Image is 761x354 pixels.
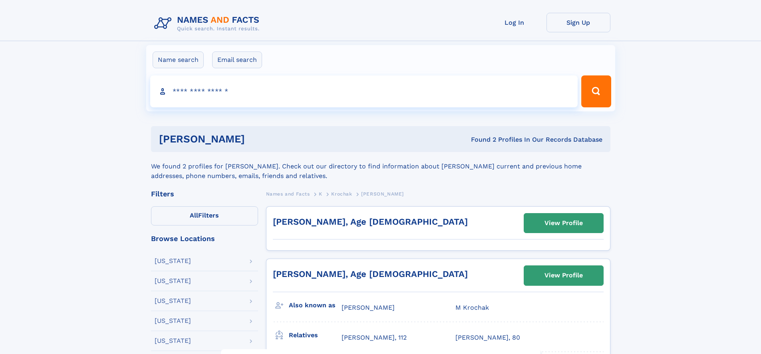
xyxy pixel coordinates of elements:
a: View Profile [524,214,603,233]
div: [US_STATE] [155,278,191,284]
div: [US_STATE] [155,338,191,344]
div: View Profile [544,214,583,232]
span: K [319,191,322,197]
a: [PERSON_NAME], 112 [342,333,407,342]
a: Krochak [331,189,352,199]
div: Found 2 Profiles In Our Records Database [358,135,602,144]
a: K [319,189,322,199]
a: [PERSON_NAME], Age [DEMOGRAPHIC_DATA] [273,217,468,227]
span: [PERSON_NAME] [361,191,404,197]
a: Sign Up [546,13,610,32]
div: We found 2 profiles for [PERSON_NAME]. Check out our directory to find information about [PERSON_... [151,152,610,181]
a: Log In [483,13,546,32]
div: [US_STATE] [155,298,191,304]
div: View Profile [544,266,583,285]
span: M Krochak [455,304,489,311]
h1: [PERSON_NAME] [159,134,358,144]
label: Name search [153,51,204,68]
a: View Profile [524,266,603,285]
div: Filters [151,190,258,198]
a: Names and Facts [266,189,310,199]
span: All [190,212,198,219]
div: Browse Locations [151,235,258,242]
img: Logo Names and Facts [151,13,266,34]
h3: Relatives [289,328,342,342]
button: Search Button [581,75,611,107]
h3: Also known as [289,299,342,312]
span: Krochak [331,191,352,197]
div: [US_STATE] [155,318,191,324]
label: Email search [212,51,262,68]
div: [US_STATE] [155,258,191,264]
a: [PERSON_NAME], Age [DEMOGRAPHIC_DATA] [273,269,468,279]
label: Filters [151,206,258,225]
a: [PERSON_NAME], 80 [455,333,520,342]
input: search input [150,75,578,107]
span: [PERSON_NAME] [342,304,395,311]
